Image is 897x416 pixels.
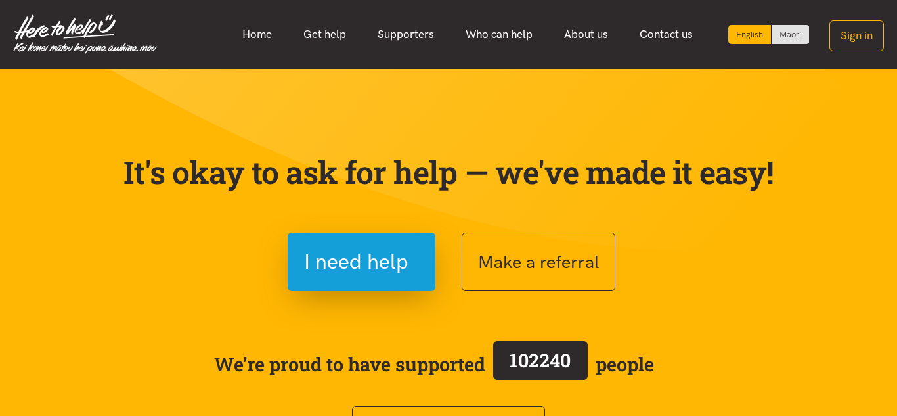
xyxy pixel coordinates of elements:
[362,20,450,49] a: Supporters
[120,153,777,191] p: It's okay to ask for help — we've made it easy!
[510,348,571,373] span: 102240
[288,20,362,49] a: Get help
[548,20,624,49] a: About us
[13,14,157,54] img: Home
[227,20,288,49] a: Home
[304,245,408,279] span: I need help
[624,20,709,49] a: Contact us
[728,25,810,44] div: Language toggle
[214,338,654,390] span: We’re proud to have supported people
[485,338,596,390] a: 102240
[288,233,435,291] button: I need help
[772,25,809,44] a: Switch to Te Reo Māori
[728,25,772,44] div: Current language
[462,233,615,291] button: Make a referral
[829,20,884,51] button: Sign in
[450,20,548,49] a: Who can help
